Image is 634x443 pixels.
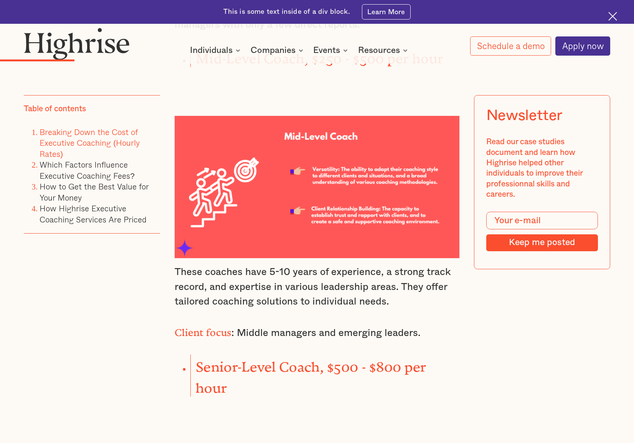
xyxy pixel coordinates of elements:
strong: Senior-Level Coach, $500 - $800 per hour [196,359,426,389]
div: Read our case studies document and learn how Highrise helped other individuals to improve their p... [486,137,598,200]
p: These coaches have 5-10 years of experience, a strong track record, and expertise in various lead... [175,265,459,309]
form: Modal Form [486,211,598,251]
div: Individuals [190,46,233,55]
img: Highrise logo [24,28,130,59]
div: Companies [251,46,296,55]
input: Keep me posted [486,234,598,251]
a: Which Factors Influence Executive Coaching Fees? [40,158,134,181]
strong: Client focus [175,327,231,333]
div: Events [313,46,350,55]
div: Resources [358,46,410,55]
a: Schedule a demo [470,36,551,56]
a: How Highrise Executive Coaching Services Are Priced [40,202,147,225]
div: Table of contents [24,103,86,114]
a: How to Get the Best Value for Your Money [40,180,149,203]
a: Breaking Down the Cost of Executive Coaching (Hourly Rates) [40,125,140,160]
a: Apply now [555,36,611,56]
img: Cross icon [608,12,617,21]
input: Your e-mail [486,211,598,229]
p: : Middle managers and emerging leaders. [175,323,459,341]
div: This is some text inside of a div block. [223,7,350,17]
div: Resources [358,46,400,55]
div: Newsletter [486,107,563,125]
div: Companies [251,46,305,55]
a: Learn More [362,4,411,19]
div: Individuals [190,46,243,55]
div: Events [313,46,340,55]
